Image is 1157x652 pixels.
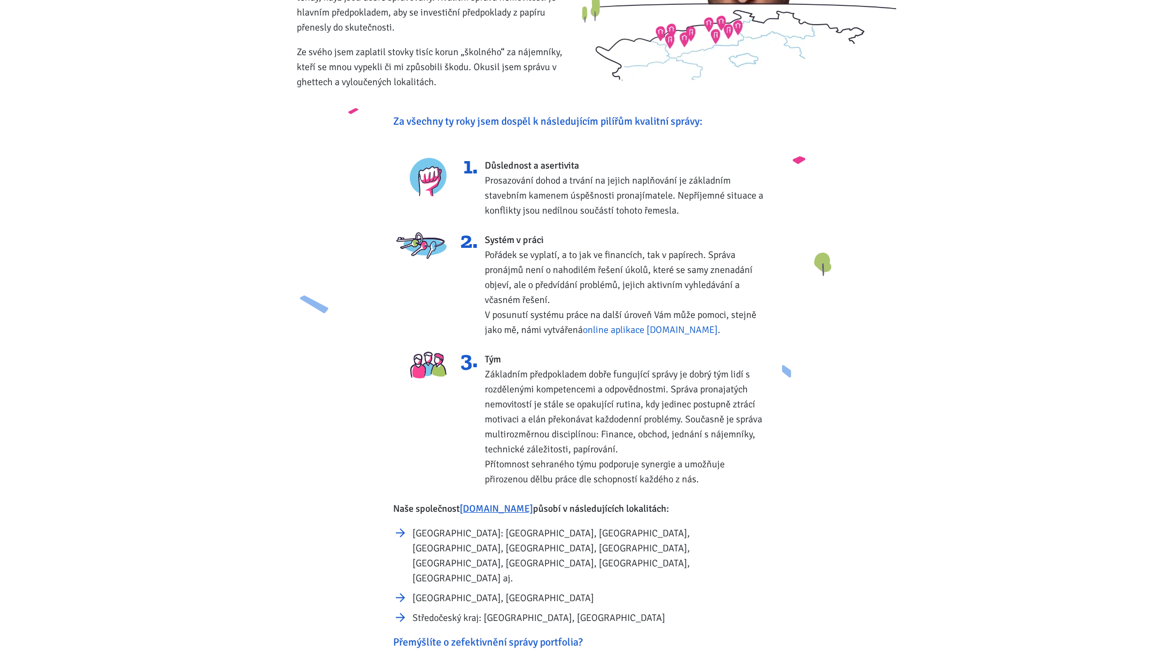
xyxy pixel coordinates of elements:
[456,352,478,367] span: 3.
[393,635,764,650] p: Přemýšlíte o zefektivnění správy portfolia?
[412,610,764,625] li: Středočeský kraj: [GEOGRAPHIC_DATA], [GEOGRAPHIC_DATA]
[583,324,718,336] a: online aplikace [DOMAIN_NAME]
[456,158,478,173] span: 1.
[412,590,764,605] li: [GEOGRAPHIC_DATA], [GEOGRAPHIC_DATA]
[456,232,478,247] span: 2.
[485,353,501,365] strong: Tým
[393,503,669,514] strong: Naše společnost působí v následujících lokalitách:
[485,158,771,218] div: Prosazování dohod a trvání na jejich naplňování je základním stavebním kamenem úspěšnosti pronají...
[485,160,579,171] strong: Důslednost a asertivita
[412,526,764,586] li: [GEOGRAPHIC_DATA]: [GEOGRAPHIC_DATA], [GEOGRAPHIC_DATA], [GEOGRAPHIC_DATA], [GEOGRAPHIC_DATA], [G...
[297,44,572,89] p: Ze svého jsem zaplatil stovky tisíc korun „školného“ za nájemníky, kteří se mnou vypekli či mi zp...
[485,232,771,337] div: Pořádek se vyplatí, a to jak ve financích, tak v papírech. Správa pronájmů není o nahodilém řešen...
[485,234,544,246] strong: Systém v práci
[485,352,771,487] div: Základním předpokladem dobře fungující správy je dobrý tým lidí s rozdělenými kompetencemi a odpo...
[393,114,764,129] p: Za všechny ty roky jsem dospěl k následujícím pilířům kvalitní správy:
[460,503,533,514] a: [DOMAIN_NAME]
